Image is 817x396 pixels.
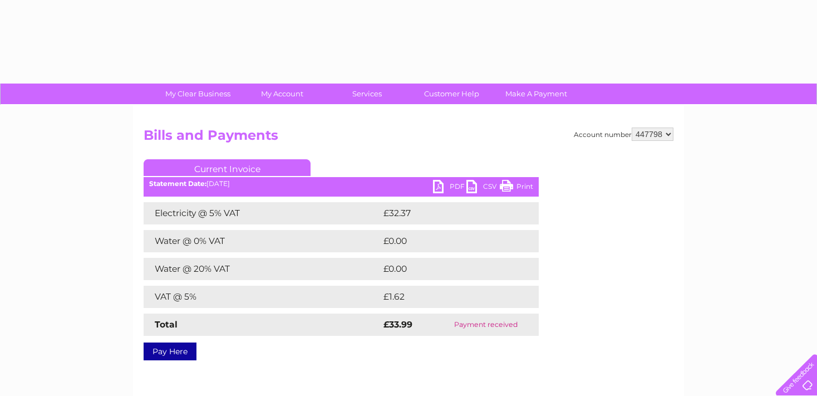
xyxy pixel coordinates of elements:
[433,180,466,196] a: PDF
[383,319,412,330] strong: £33.99
[381,202,516,224] td: £32.37
[406,84,498,104] a: Customer Help
[144,202,381,224] td: Electricity @ 5% VAT
[500,180,533,196] a: Print
[144,128,673,149] h2: Bills and Payments
[237,84,328,104] a: My Account
[466,180,500,196] a: CSV
[381,286,511,308] td: £1.62
[381,230,513,252] td: £0.00
[144,258,381,280] td: Water @ 20% VAT
[321,84,413,104] a: Services
[155,319,178,330] strong: Total
[490,84,582,104] a: Make A Payment
[144,180,539,188] div: [DATE]
[152,84,244,104] a: My Clear Business
[144,343,196,360] a: Pay Here
[144,286,381,308] td: VAT @ 5%
[144,159,311,176] a: Current Invoice
[381,258,513,280] td: £0.00
[144,230,381,252] td: Water @ 0% VAT
[149,179,206,188] b: Statement Date:
[574,128,673,141] div: Account number
[434,314,539,336] td: Payment received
